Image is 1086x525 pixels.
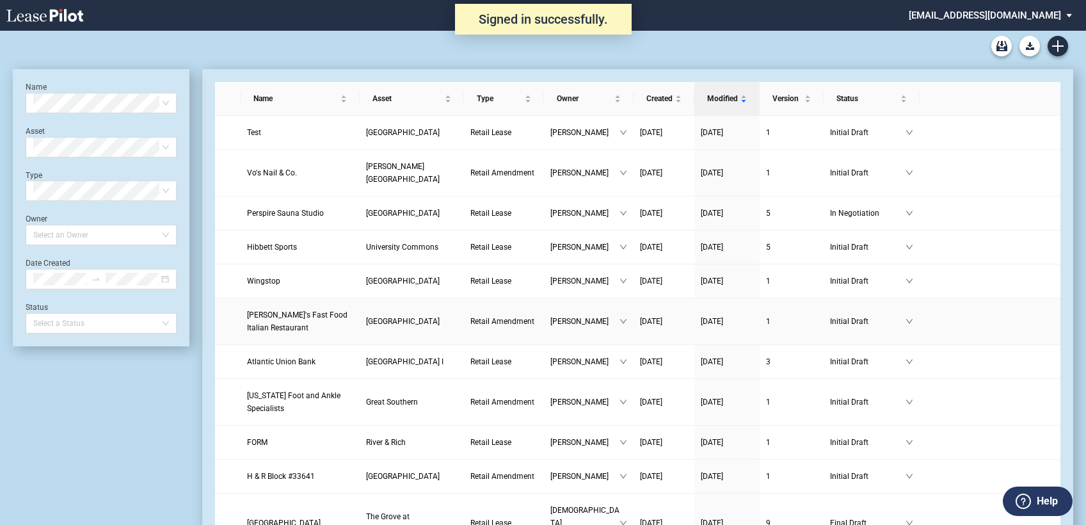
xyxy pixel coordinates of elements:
span: [DATE] [701,168,723,177]
span: Ohio Foot and Ankle Specialists [247,391,340,413]
a: [GEOGRAPHIC_DATA] [366,315,458,328]
span: down [906,358,913,366]
span: Perspire Sauna Studio [247,209,324,218]
a: FORM [247,436,353,449]
span: Fazoli's Fast Food Italian Restaurant [247,311,347,332]
a: University Commons [366,241,458,254]
a: Retail Lease [470,355,538,368]
span: Asset [372,92,442,105]
span: Vo's Nail & Co. [247,168,297,177]
a: 1 [766,126,817,139]
span: [DATE] [701,209,723,218]
a: [DATE] [640,241,688,254]
a: [GEOGRAPHIC_DATA] [366,470,458,483]
a: Retail Amendment [470,166,538,179]
span: WestPointe Plaza [366,317,440,326]
a: [DATE] [701,207,753,220]
span: down [619,439,627,446]
a: [PERSON_NAME][GEOGRAPHIC_DATA] [366,160,458,186]
span: [DATE] [640,168,662,177]
a: Hibbett Sports [247,241,353,254]
a: [GEOGRAPHIC_DATA] [366,207,458,220]
span: Retail Lease [470,357,511,366]
span: Initial Draft [830,470,906,483]
span: Version [772,92,802,105]
label: Name [26,83,47,92]
span: Initial Draft [830,436,906,449]
a: Retail Amendment [470,315,538,328]
span: [PERSON_NAME] [550,166,619,179]
a: River & Rich [366,436,458,449]
span: H & R Block #33641 [247,472,315,481]
span: Initial Draft [830,355,906,368]
span: down [619,243,627,251]
span: Modified [707,92,738,105]
th: Type [464,82,544,116]
span: 1 [766,277,771,286]
span: 1 [766,317,771,326]
span: 1 [766,168,771,177]
span: [DATE] [640,398,662,407]
span: Avery Square [366,162,440,184]
span: Hibbett Sports [247,243,297,252]
span: down [619,398,627,406]
a: Retail Lease [470,436,538,449]
button: Help [1003,487,1073,516]
a: [DATE] [701,126,753,139]
a: 5 [766,241,817,254]
th: Name [241,82,360,116]
span: [DATE] [701,277,723,286]
span: [DATE] [640,209,662,218]
span: down [906,472,913,480]
span: down [619,358,627,366]
a: Retail Lease [470,207,538,220]
span: swap-right [92,275,100,284]
a: 1 [766,396,817,408]
a: 1 [766,315,817,328]
span: Retail Lease [470,438,511,447]
span: [DATE] [701,317,723,326]
a: Wingstop [247,275,353,287]
a: Retail Amendment [470,396,538,408]
span: [DATE] [640,357,662,366]
a: [DATE] [701,315,753,328]
span: [DATE] [640,243,662,252]
span: [DATE] [701,243,723,252]
span: 1 [766,398,771,407]
div: Signed in successfully. [455,4,632,35]
label: Date Created [26,259,70,268]
span: [DATE] [640,438,662,447]
label: Status [26,303,48,312]
span: down [906,243,913,251]
span: Initial Draft [830,241,906,254]
span: 5 [766,243,771,252]
span: University Commons [366,243,438,252]
span: [DATE] [640,472,662,481]
a: [DATE] [701,436,753,449]
a: [DATE] [640,355,688,368]
span: Initial Draft [830,166,906,179]
span: down [906,398,913,406]
a: Retail Amendment [470,470,538,483]
th: Created [634,82,694,116]
a: 1 [766,166,817,179]
span: 3 [766,357,771,366]
span: Pickerington Square [366,128,440,137]
label: Help [1037,493,1058,510]
label: Type [26,171,42,180]
span: down [619,209,627,217]
span: [DATE] [640,277,662,286]
th: Asset [360,82,464,116]
span: [PERSON_NAME] [550,207,619,220]
span: 5 [766,209,771,218]
a: Vo's Nail & Co. [247,166,353,179]
span: [PERSON_NAME] [550,315,619,328]
span: Retail Lease [470,243,511,252]
span: Initial Draft [830,275,906,287]
span: down [619,472,627,480]
a: [PERSON_NAME]'s Fast Food Italian Restaurant [247,309,353,334]
span: down [906,439,913,446]
a: [DATE] [701,470,753,483]
span: Retail Amendment [470,472,534,481]
span: [PERSON_NAME] [550,355,619,368]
